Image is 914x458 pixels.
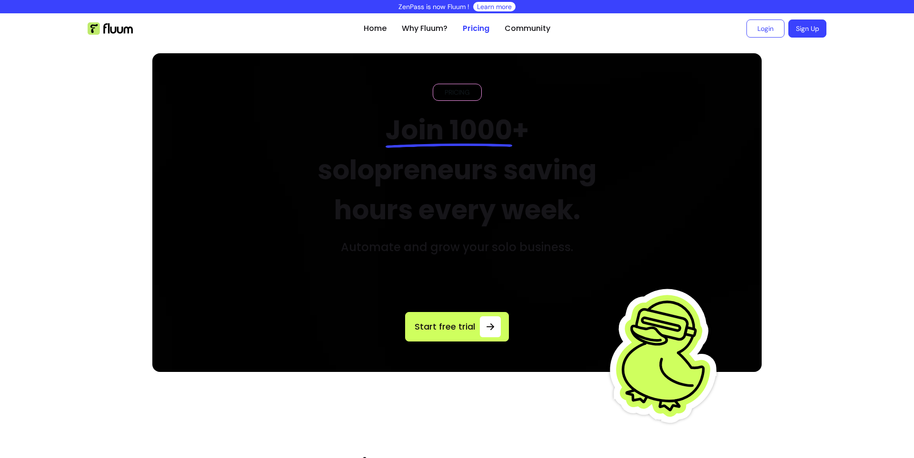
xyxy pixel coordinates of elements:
[441,88,474,97] span: PRICING
[364,23,387,34] a: Home
[413,320,476,333] span: Start free trial
[788,19,826,38] a: Sign Up
[477,2,512,11] a: Learn more
[607,272,726,439] img: Fluum Duck sticker
[463,23,489,34] a: Pricing
[88,22,133,35] img: Fluum Logo
[402,23,447,34] a: Why Fluum?
[405,312,509,341] a: Start free trial
[386,111,512,149] span: Join 1000
[296,110,618,230] h2: + solopreneurs saving hours every week.
[505,23,550,34] a: Community
[746,19,785,38] a: Login
[398,2,469,11] p: ZenPass is now Fluum !
[341,240,573,255] h3: Automate and grow your solo business.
